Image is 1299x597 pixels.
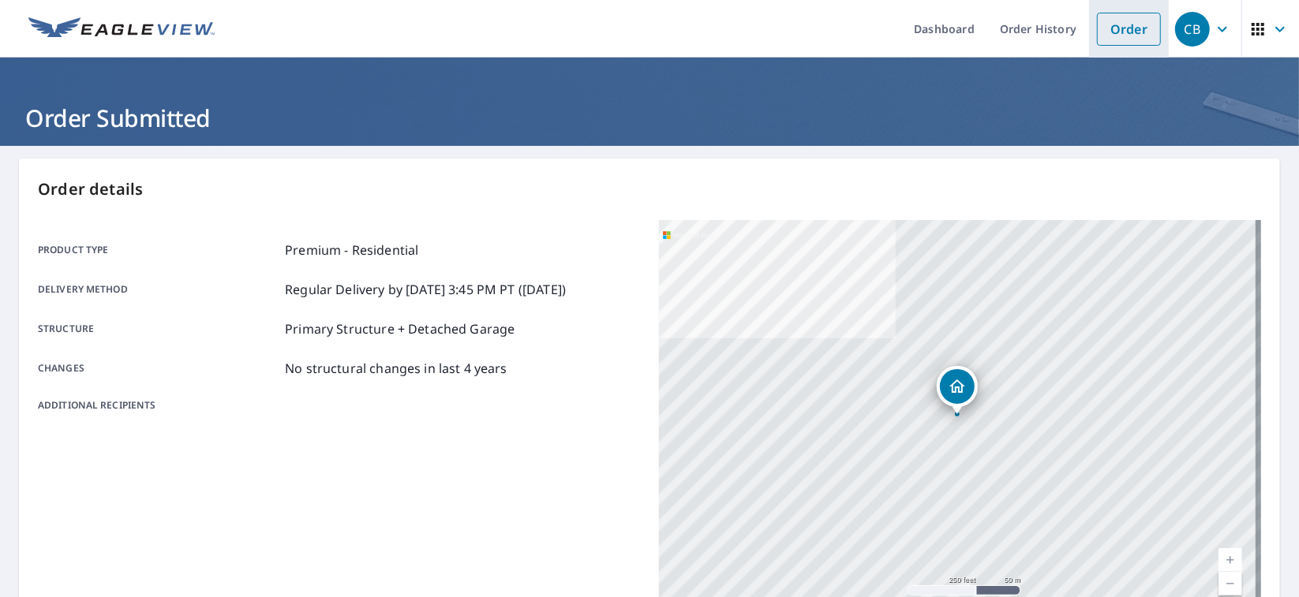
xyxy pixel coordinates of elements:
div: CB [1175,12,1210,47]
p: Changes [38,359,279,378]
p: Additional recipients [38,398,279,412]
img: EV Logo [28,17,215,41]
p: No structural changes in last 4 years [285,359,507,378]
div: Dropped pin, building 1, Residential property, 76 Ardsley Rd Waterbury, CT 06708 [937,366,978,415]
a: Current Level 17, Zoom In [1219,548,1242,572]
p: Primary Structure + Detached Garage [285,319,515,338]
p: Order details [38,177,1261,201]
a: Current Level 17, Zoom Out [1219,572,1242,595]
p: Delivery method [38,280,279,299]
p: Product type [38,241,279,259]
p: Premium - Residential [285,241,418,259]
a: Order [1097,13,1161,46]
h1: Order Submitted [19,102,1280,134]
p: Structure [38,319,279,338]
p: Regular Delivery by [DATE] 3:45 PM PT ([DATE]) [285,280,566,299]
